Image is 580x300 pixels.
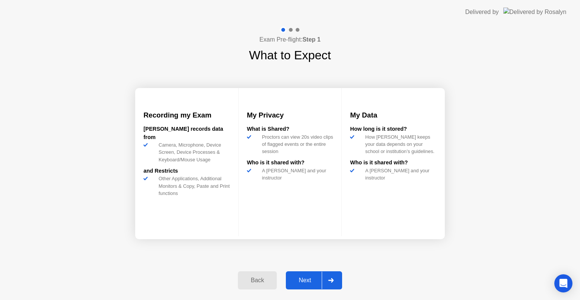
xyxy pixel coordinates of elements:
[240,277,275,284] div: Back
[238,271,277,289] button: Back
[554,274,572,292] div: Open Intercom Messenger
[259,133,333,155] div: Proctors can view 20s video clips of flagged events or the entire session
[156,175,230,197] div: Other Applications, Additional Monitors & Copy, Paste and Print functions
[259,35,321,44] h4: Exam Pre-flight:
[362,167,437,181] div: A [PERSON_NAME] and your instructor
[350,125,437,133] div: How long is it stored?
[350,110,437,121] h3: My Data
[362,133,437,155] div: How [PERSON_NAME] keeps your data depends on your school or institution’s guidelines.
[286,271,342,289] button: Next
[143,125,230,141] div: [PERSON_NAME] records data from
[247,125,333,133] div: What is Shared?
[288,277,322,284] div: Next
[143,167,230,175] div: and Restricts
[350,159,437,167] div: Who is it shared with?
[247,159,333,167] div: Who is it shared with?
[249,46,331,64] h1: What to Expect
[465,8,499,17] div: Delivered by
[302,36,321,43] b: Step 1
[503,8,566,16] img: Delivered by Rosalyn
[156,141,230,163] div: Camera, Microphone, Device Screen, Device Processes & Keyboard/Mouse Usage
[247,110,333,121] h3: My Privacy
[259,167,333,181] div: A [PERSON_NAME] and your instructor
[143,110,230,121] h3: Recording my Exam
